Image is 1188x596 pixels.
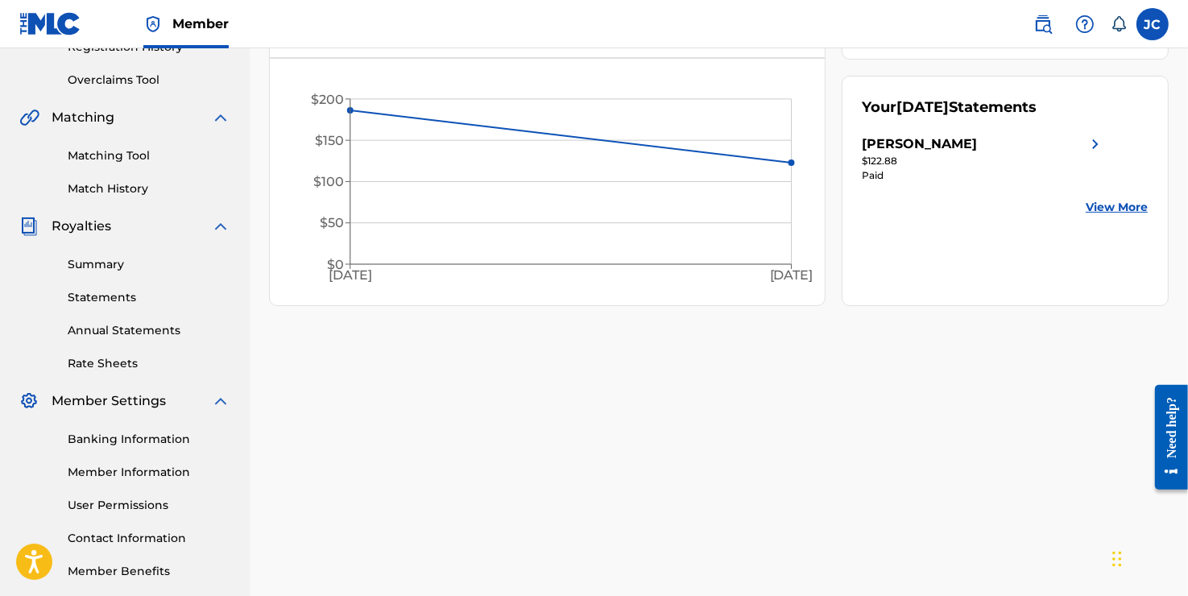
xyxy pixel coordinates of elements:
[1069,8,1101,40] div: Help
[1136,8,1169,40] div: User Menu
[863,135,978,154] div: [PERSON_NAME]
[863,97,1037,118] div: Your Statements
[1033,14,1053,34] img: search
[68,464,230,481] a: Member Information
[19,12,81,35] img: MLC Logo
[320,216,344,231] tspan: $50
[1112,535,1122,583] div: Arrastrar
[68,497,230,514] a: User Permissions
[1086,135,1105,154] img: right chevron icon
[1086,199,1148,216] a: View More
[1107,519,1188,596] div: Widget de chat
[19,391,39,411] img: Member Settings
[211,108,230,127] img: expand
[327,257,344,272] tspan: $0
[68,180,230,197] a: Match History
[863,168,1105,183] div: Paid
[1143,374,1188,503] iframe: Resource Center
[211,391,230,411] img: expand
[52,391,166,411] span: Member Settings
[211,217,230,236] img: expand
[863,154,1105,168] div: $122.88
[68,530,230,547] a: Contact Information
[329,268,372,284] tspan: [DATE]
[68,355,230,372] a: Rate Sheets
[68,322,230,339] a: Annual Statements
[771,268,814,284] tspan: [DATE]
[68,431,230,448] a: Banking Information
[68,289,230,306] a: Statements
[68,563,230,580] a: Member Benefits
[19,217,39,236] img: Royalties
[313,174,344,189] tspan: $100
[68,147,230,164] a: Matching Tool
[172,14,229,33] span: Member
[1107,519,1188,596] iframe: Chat Widget
[1111,16,1127,32] div: Notifications
[68,72,230,89] a: Overclaims Tool
[143,14,163,34] img: Top Rightsholder
[1027,8,1059,40] a: Public Search
[52,217,111,236] span: Royalties
[19,108,39,127] img: Matching
[863,135,1105,183] a: [PERSON_NAME]right chevron icon$122.88Paid
[1075,14,1095,34] img: help
[315,133,344,148] tspan: $150
[52,108,114,127] span: Matching
[311,92,344,107] tspan: $200
[68,256,230,273] a: Summary
[897,98,950,116] span: [DATE]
